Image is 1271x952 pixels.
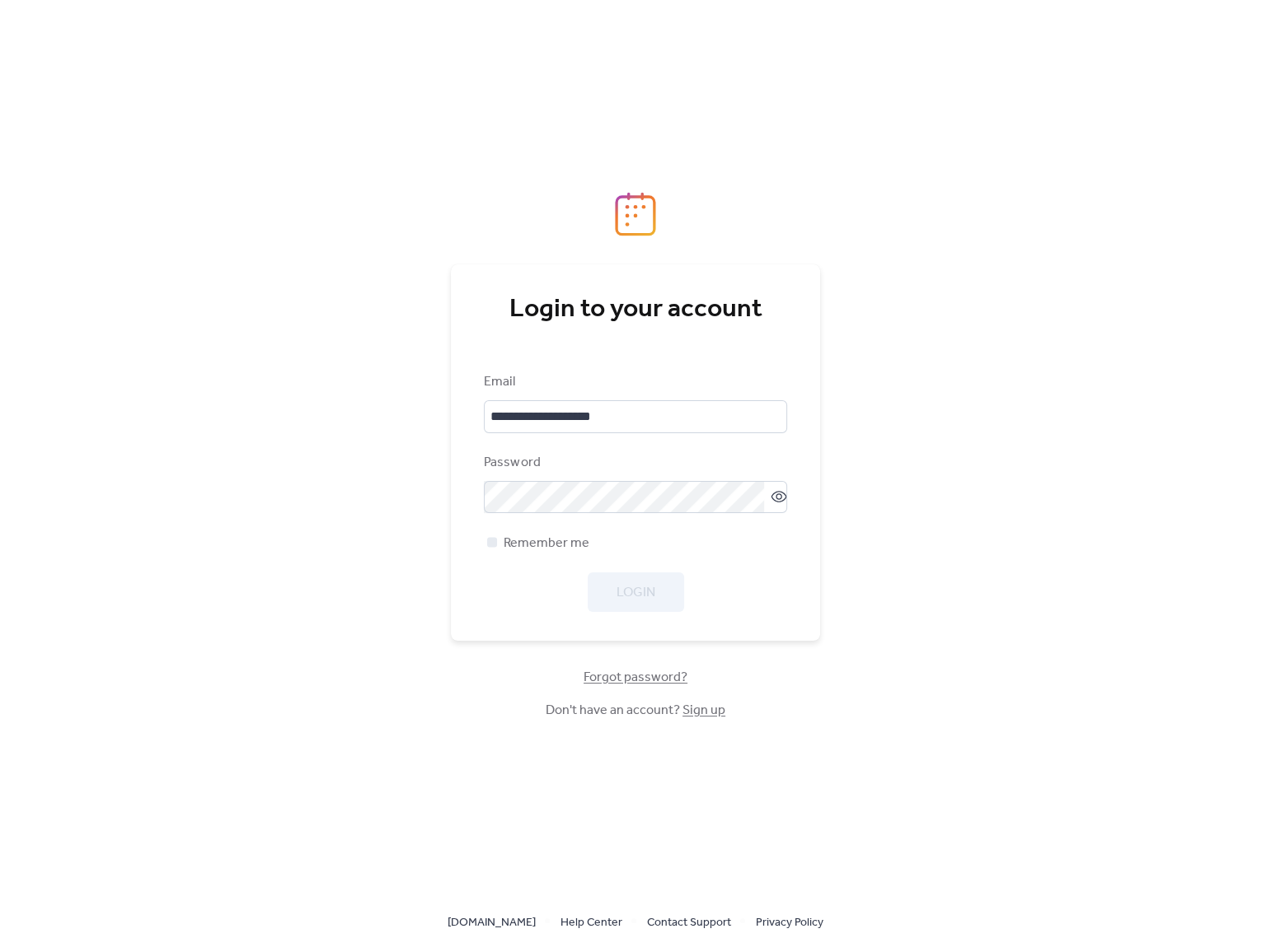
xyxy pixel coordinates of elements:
[615,192,656,236] img: logo
[584,673,687,682] a: Forgot password?
[546,701,725,721] span: Don't have an account?
[504,534,589,553] span: Remember me
[756,913,823,933] span: Privacy Policy
[647,912,731,932] a: Contact Support
[448,913,536,933] span: [DOMAIN_NAME]
[560,912,622,932] a: Help Center
[560,913,622,933] span: Help Center
[647,913,731,933] span: Contact Support
[756,912,823,932] a: Privacy Policy
[682,698,725,723] a: Sign up
[584,668,687,688] span: Forgot password?
[484,293,787,326] div: Login to your account
[484,372,784,392] div: Email
[484,453,784,473] div: Password
[448,912,536,932] a: [DOMAIN_NAME]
